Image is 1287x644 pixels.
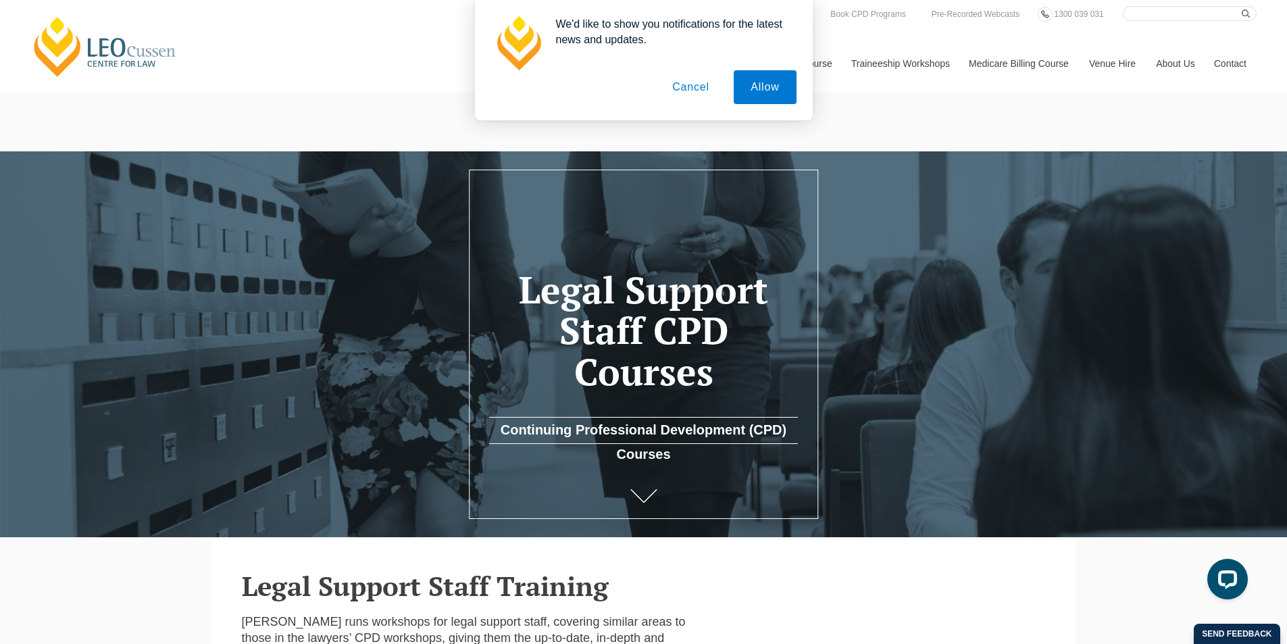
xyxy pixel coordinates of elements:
h1: Legal Support Staff CPD Courses [489,270,798,393]
button: Allow [734,70,796,104]
iframe: LiveChat chat widget [1196,553,1253,610]
div: We'd like to show you notifications for the latest news and updates. [545,16,797,47]
h2: Legal Support Staff Training [242,571,1046,601]
a: Continuing Professional Development (CPD) Courses [489,417,798,444]
img: notification icon [491,16,545,70]
button: Cancel [655,70,726,104]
